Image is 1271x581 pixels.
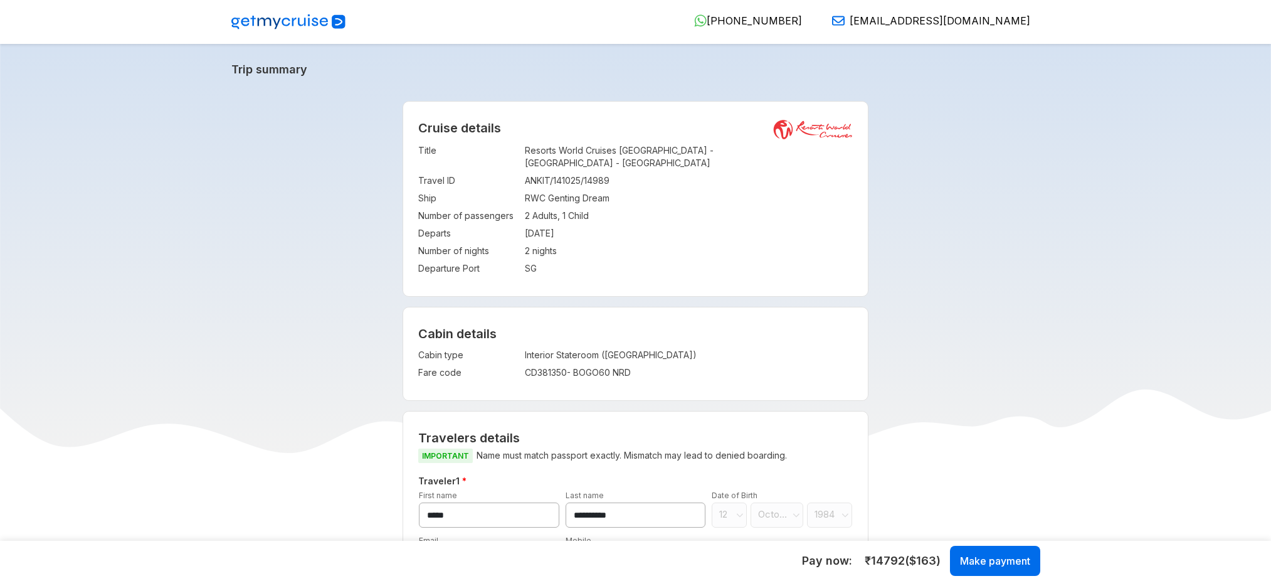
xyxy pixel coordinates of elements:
img: WhatsApp [694,14,707,27]
td: Interior Stateroom ([GEOGRAPHIC_DATA]) [525,346,756,364]
span: ₹ 14792 ($ 163 ) [865,553,941,569]
h2: Travelers details [418,430,853,445]
p: Name must match passport exactly. Mismatch may lead to denied boarding. [418,448,853,464]
img: Email [832,14,845,27]
label: Last name [566,491,604,500]
td: : [519,189,525,207]
td: Departs [418,225,519,242]
td: : [519,142,525,172]
span: 12 [719,508,733,521]
label: Email [419,536,438,545]
h2: Cruise details [418,120,853,136]
td: : [519,260,525,277]
span: 1984 [815,508,837,521]
td: Departure Port [418,260,519,277]
td: : [519,172,525,189]
td: Resorts World Cruises [GEOGRAPHIC_DATA] - [GEOGRAPHIC_DATA] - [GEOGRAPHIC_DATA] [525,142,853,172]
h4: Cabin details [418,326,853,341]
label: Date of Birth [712,491,757,500]
td: Ship [418,189,519,207]
span: [PHONE_NUMBER] [707,14,802,27]
td: ANKIT/141025/14989 [525,172,853,189]
span: IMPORTANT [418,449,473,463]
td: [DATE] [525,225,853,242]
label: First name [419,491,457,500]
td: Number of nights [418,242,519,260]
td: : [519,207,525,225]
td: Title [418,142,519,172]
td: SG [525,260,853,277]
label: Mobile [566,536,591,545]
h5: Traveler 1 [416,474,855,489]
a: [EMAIL_ADDRESS][DOMAIN_NAME] [822,14,1030,27]
td: 2 nights [525,242,853,260]
td: : [519,225,525,242]
td: Cabin type [418,346,519,364]
td: Travel ID [418,172,519,189]
td: Number of passengers [418,207,519,225]
td: 2 Adults, 1 Child [525,207,853,225]
svg: angle down [736,509,744,521]
a: [PHONE_NUMBER] [684,14,802,27]
svg: angle down [841,509,849,521]
td: : [519,242,525,260]
svg: angle down [793,509,800,521]
td: Fare code [418,364,519,381]
td: RWC Genting Dream [525,189,853,207]
span: October [758,508,788,521]
div: CD381350 - BOGO60 NRD [525,366,756,379]
span: [EMAIL_ADDRESS][DOMAIN_NAME] [850,14,1030,27]
td: : [519,364,525,381]
h5: Pay now : [802,553,852,568]
td: : [519,346,525,364]
a: Trip summary [231,63,1040,76]
button: Make payment [950,546,1040,576]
